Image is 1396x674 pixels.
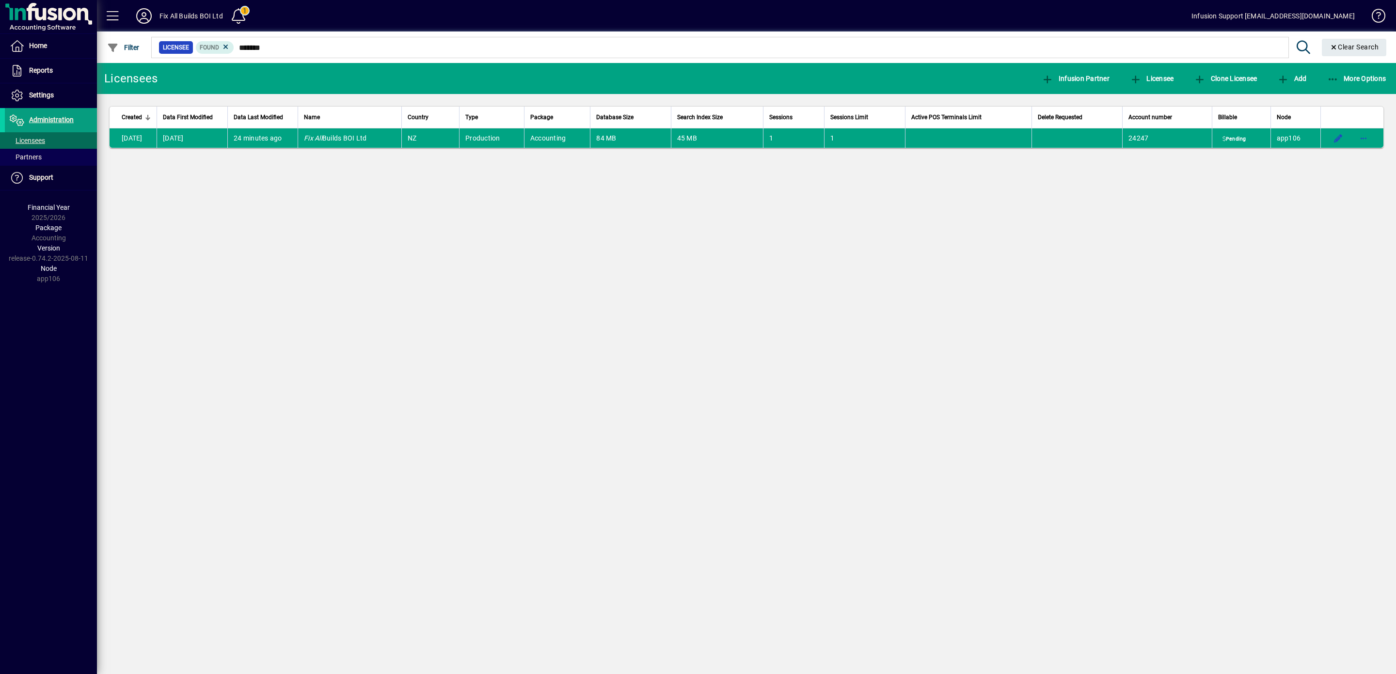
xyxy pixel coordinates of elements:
div: Billable [1218,112,1265,123]
a: Home [5,34,97,58]
span: Settings [29,91,54,99]
span: Infusion Partner [1042,75,1110,82]
span: Data First Modified [163,112,213,123]
td: 24 minutes ago [227,128,298,148]
span: More Options [1327,75,1386,82]
span: Clone Licensee [1194,75,1257,82]
div: Type [465,112,518,123]
div: Search Index Size [677,112,757,123]
div: Active POS Terminals Limit [911,112,1026,123]
span: Home [29,42,47,49]
em: Fix [304,134,313,142]
div: Infusion Support [EMAIL_ADDRESS][DOMAIN_NAME] [1191,8,1355,24]
td: 24247 [1122,128,1211,148]
td: 45 MB [671,128,763,148]
button: Edit [1331,130,1346,146]
span: Country [408,112,428,123]
td: 1 [763,128,824,148]
a: Support [5,166,97,190]
span: Package [35,224,62,232]
div: Licensees [104,71,158,86]
button: Licensee [1127,70,1176,87]
span: Sessions Limit [830,112,868,123]
td: 1 [824,128,905,148]
a: Settings [5,83,97,108]
span: Pending [1221,135,1248,143]
span: Licensees [10,137,45,144]
span: Data Last Modified [234,112,283,123]
div: Data Last Modified [234,112,292,123]
span: Package [530,112,553,123]
div: Sessions [769,112,818,123]
span: Billable [1218,112,1237,123]
a: Reports [5,59,97,83]
div: Delete Requested [1038,112,1116,123]
span: Version [37,244,60,252]
div: Created [122,112,151,123]
button: More options [1356,130,1371,146]
span: Licensee [163,43,189,52]
span: Created [122,112,142,123]
span: Support [29,173,53,181]
button: Clear [1322,39,1387,56]
span: Administration [29,116,74,124]
td: 84 MB [590,128,670,148]
div: Country [408,112,453,123]
span: Licensee [1130,75,1174,82]
a: Knowledge Base [1364,2,1384,33]
button: Infusion Partner [1039,70,1112,87]
span: Search Index Size [677,112,723,123]
td: [DATE] [110,128,157,148]
em: All [315,134,322,142]
div: Data First Modified [163,112,222,123]
span: Partners [10,153,42,161]
button: Add [1275,70,1309,87]
div: Node [1277,112,1315,123]
span: Account number [1128,112,1172,123]
span: Database Size [596,112,634,123]
span: Financial Year [28,204,70,211]
div: Database Size [596,112,665,123]
td: Production [459,128,524,148]
span: Reports [29,66,53,74]
span: Found [200,44,219,51]
span: app106.prod.infusionbusinesssoftware.com [1277,134,1301,142]
div: Account number [1128,112,1206,123]
td: [DATE] [157,128,227,148]
button: More Options [1325,70,1389,87]
span: Clear Search [1330,43,1379,51]
div: Sessions Limit [830,112,900,123]
div: Package [530,112,585,123]
span: Sessions [769,112,793,123]
span: Delete Requested [1038,112,1082,123]
span: Type [465,112,478,123]
span: Node [41,265,57,272]
div: Name [304,112,396,123]
a: Licensees [5,132,97,149]
button: Clone Licensee [1191,70,1259,87]
mat-chip: Found Status: Found [196,41,234,54]
span: Node [1277,112,1291,123]
span: Name [304,112,320,123]
span: Add [1277,75,1306,82]
span: Builds BOI Ltd [304,134,366,142]
td: Accounting [524,128,590,148]
td: NZ [401,128,459,148]
span: Filter [107,44,140,51]
button: Profile [128,7,159,25]
a: Partners [5,149,97,165]
span: Active POS Terminals Limit [911,112,982,123]
div: Fix All Builds BOI Ltd [159,8,223,24]
button: Filter [105,39,142,56]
